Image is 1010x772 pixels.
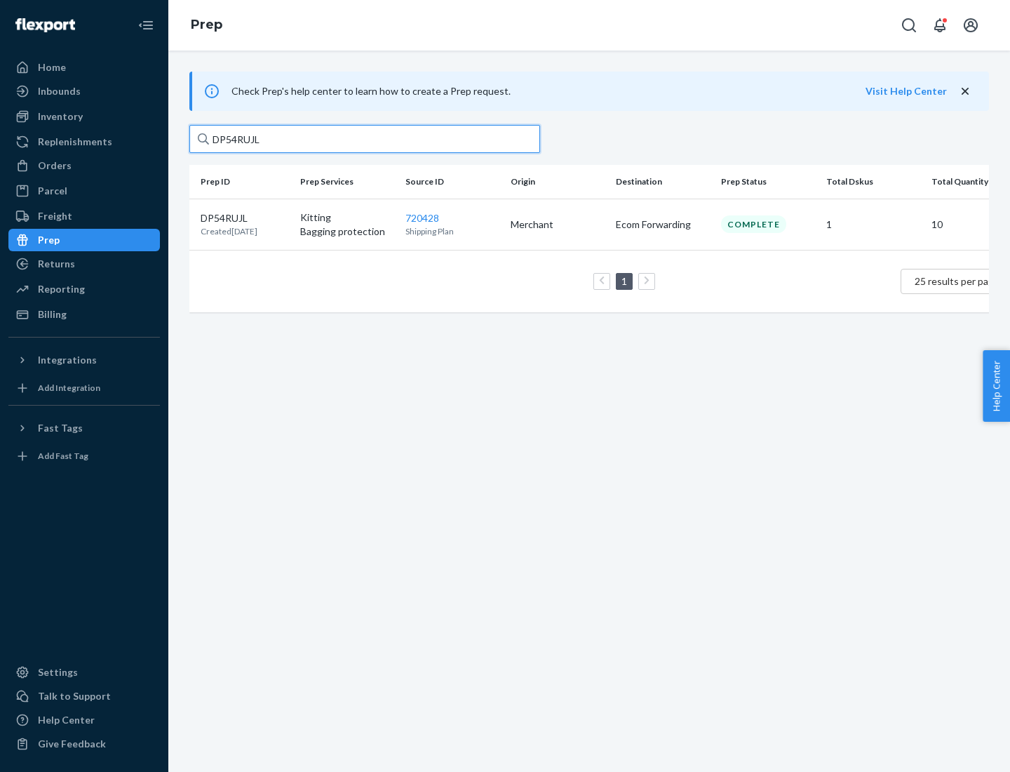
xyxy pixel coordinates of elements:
[511,218,605,232] p: Merchant
[38,382,100,394] div: Add Integration
[958,84,972,99] button: close
[180,5,234,46] ol: breadcrumbs
[8,349,160,371] button: Integrations
[866,84,947,98] button: Visit Help Center
[38,135,112,149] div: Replenishments
[38,209,72,223] div: Freight
[38,282,85,296] div: Reporting
[8,205,160,227] a: Freight
[505,165,610,199] th: Origin
[38,184,67,198] div: Parcel
[619,275,630,287] a: Page 1 is your current page
[38,421,83,435] div: Fast Tags
[821,165,926,199] th: Total Dskus
[715,165,821,199] th: Prep Status
[8,303,160,326] a: Billing
[957,11,985,39] button: Open account menu
[38,84,81,98] div: Inbounds
[231,85,511,97] span: Check Prep's help center to learn how to create a Prep request.
[8,154,160,177] a: Orders
[610,165,715,199] th: Destination
[38,450,88,462] div: Add Fast Tag
[38,257,75,271] div: Returns
[15,18,75,32] img: Flexport logo
[721,215,786,233] div: Complete
[38,159,72,173] div: Orders
[8,733,160,755] button: Give Feedback
[826,218,920,232] p: 1
[300,211,394,225] p: Kitting
[8,417,160,439] button: Fast Tags
[8,131,160,153] a: Replenishments
[400,165,505,199] th: Source ID
[915,275,999,287] span: 25 results per page
[616,218,710,232] p: Ecom Forwarding
[8,445,160,467] a: Add Fast Tag
[8,685,160,707] a: Talk to Support
[295,165,400,199] th: Prep Services
[38,109,83,124] div: Inventory
[8,278,160,300] a: Reporting
[8,377,160,399] a: Add Integration
[8,253,160,275] a: Returns
[38,60,66,74] div: Home
[8,80,160,102] a: Inbounds
[38,353,97,367] div: Integrations
[8,56,160,79] a: Home
[405,212,439,224] a: 720428
[983,350,1010,422] button: Help Center
[132,11,160,39] button: Close Navigation
[926,11,954,39] button: Open notifications
[8,661,160,684] a: Settings
[300,225,394,239] p: Bagging protection
[895,11,923,39] button: Open Search Box
[38,233,60,247] div: Prep
[405,225,499,237] p: Shipping Plan
[8,229,160,251] a: Prep
[201,211,257,225] p: DP54RUJL
[8,105,160,128] a: Inventory
[38,689,111,703] div: Talk to Support
[8,180,160,202] a: Parcel
[189,165,295,199] th: Prep ID
[189,125,540,153] input: Search prep jobs
[38,307,67,321] div: Billing
[201,225,257,237] p: Created [DATE]
[38,665,78,679] div: Settings
[38,737,106,751] div: Give Feedback
[8,709,160,731] a: Help Center
[38,713,95,727] div: Help Center
[191,17,222,32] a: Prep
